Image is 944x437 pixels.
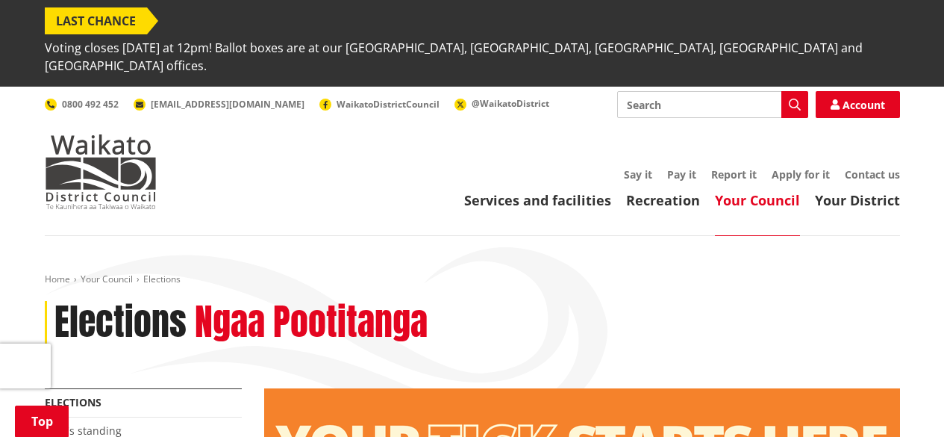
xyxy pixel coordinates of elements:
a: Say it [624,167,652,182]
a: Report it [711,167,757,182]
a: Pay it [667,167,696,182]
a: Services and facilities [464,191,611,209]
a: Recreation [626,191,700,209]
a: Account [816,91,900,118]
a: WaikatoDistrictCouncil [319,98,440,111]
a: Top [15,406,69,437]
a: Your Council [715,191,800,209]
span: WaikatoDistrictCouncil [337,98,440,111]
a: [EMAIL_ADDRESS][DOMAIN_NAME] [134,98,304,111]
a: Contact us [845,167,900,182]
a: Apply for it [772,167,830,182]
h2: Ngaa Pootitanga [195,301,428,344]
a: Your Council [81,273,133,285]
img: Waikato District Council - Te Kaunihera aa Takiwaa o Waikato [45,134,157,209]
input: Search input [617,91,808,118]
span: LAST CHANCE [45,7,147,34]
span: [EMAIL_ADDRESS][DOMAIN_NAME] [151,98,304,111]
h1: Elections [54,301,187,344]
span: Elections [143,273,181,285]
a: @WaikatoDistrict [454,97,549,110]
a: 0800 492 452 [45,98,119,111]
span: Voting closes [DATE] at 12pm! Ballot boxes are at our [GEOGRAPHIC_DATA], [GEOGRAPHIC_DATA], [GEOG... [45,34,900,79]
span: 0800 492 452 [62,98,119,111]
nav: breadcrumb [45,273,900,286]
span: @WaikatoDistrict [472,97,549,110]
a: Your District [815,191,900,209]
a: Elections [45,395,101,409]
a: Home [45,273,70,285]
